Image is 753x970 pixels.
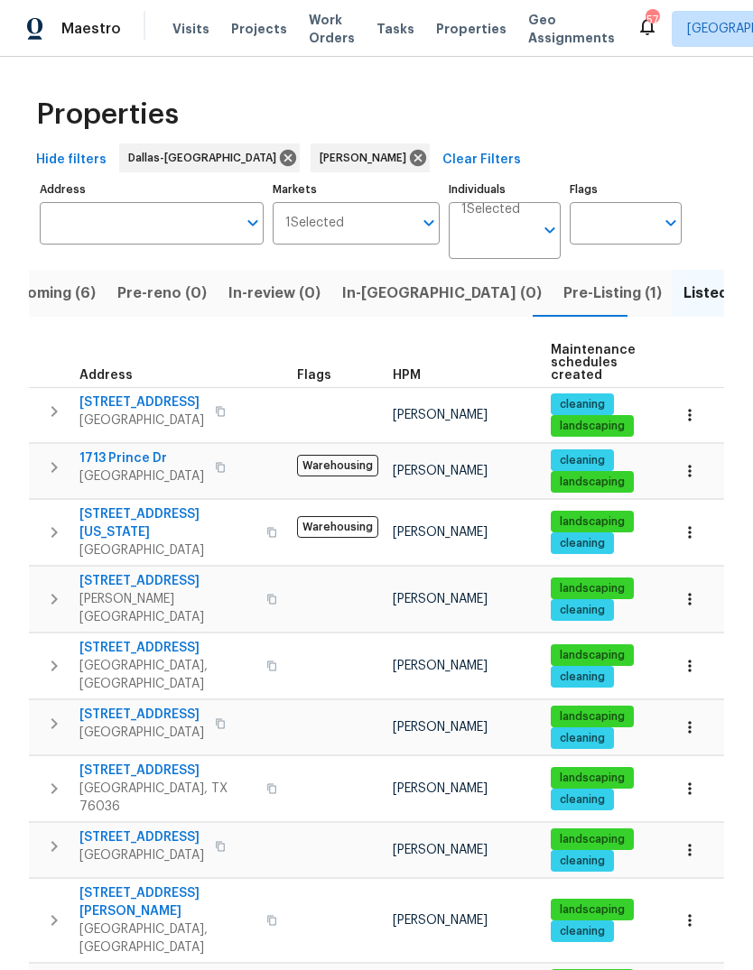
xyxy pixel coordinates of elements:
[563,281,662,306] span: Pre-Listing (1)
[311,143,430,172] div: [PERSON_NAME]
[128,149,284,167] span: Dallas-[GEOGRAPHIC_DATA]
[342,281,542,306] span: In-[GEOGRAPHIC_DATA] (0)
[79,706,204,724] span: [STREET_ADDRESS]
[553,453,612,468] span: cleaning
[79,449,204,467] span: 1713 Prince Dr
[79,762,256,780] span: [STREET_ADDRESS]
[320,149,414,167] span: [PERSON_NAME]
[442,149,521,171] span: Clear Filters
[646,11,658,29] div: 57
[79,828,204,846] span: [STREET_ADDRESS]
[79,590,256,626] span: [PERSON_NAME][GEOGRAPHIC_DATA]
[309,11,355,47] span: Work Orders
[553,536,612,551] span: cleaning
[416,210,442,236] button: Open
[553,581,632,596] span: landscaping
[297,516,378,538] span: Warehousing
[553,709,632,725] span: landscaping
[79,846,204,864] span: [GEOGRAPHIC_DATA]
[551,344,636,382] span: Maintenance schedules created
[297,455,378,476] span: Warehousing
[393,660,488,672] span: [PERSON_NAME]
[553,514,632,530] span: landscaping
[393,409,488,421] span: [PERSON_NAME]
[273,184,441,195] label: Markets
[79,393,204,411] span: [STREET_ADDRESS]
[40,184,264,195] label: Address
[436,20,507,38] span: Properties
[297,369,331,382] span: Flags
[240,210,265,236] button: Open
[79,884,256,920] span: [STREET_ADDRESS][PERSON_NAME]
[449,184,561,195] label: Individuals
[570,184,682,195] label: Flags
[79,724,204,742] span: [GEOGRAPHIC_DATA]
[461,202,520,217] span: 1 Selected
[61,20,121,38] span: Maestro
[553,731,612,746] span: cleaning
[658,210,683,236] button: Open
[117,281,207,306] span: Pre-reno (0)
[393,844,488,856] span: [PERSON_NAME]
[393,721,488,734] span: [PERSON_NAME]
[553,792,612,808] span: cleaning
[79,369,133,382] span: Address
[79,505,256,541] span: [STREET_ADDRESS][US_STATE]
[553,603,612,618] span: cleaning
[79,780,256,816] span: [GEOGRAPHIC_DATA], TX 76036
[228,281,321,306] span: In-review (0)
[553,924,612,939] span: cleaning
[553,771,632,786] span: landscaping
[553,854,612,869] span: cleaning
[79,411,204,430] span: [GEOGRAPHIC_DATA]
[393,526,488,539] span: [PERSON_NAME]
[79,657,256,693] span: [GEOGRAPHIC_DATA], [GEOGRAPHIC_DATA]
[79,467,204,485] span: [GEOGRAPHIC_DATA]
[553,832,632,847] span: landscaping
[393,914,488,927] span: [PERSON_NAME]
[79,920,256,956] span: [GEOGRAPHIC_DATA], [GEOGRAPHIC_DATA]
[79,639,256,657] span: [STREET_ADDRESS]
[553,397,612,412] span: cleaning
[285,216,344,231] span: 1 Selected
[553,475,632,490] span: landscaping
[393,782,488,795] span: [PERSON_NAME]
[393,593,488,605] span: [PERSON_NAME]
[553,419,632,434] span: landscaping
[36,106,179,124] span: Properties
[119,143,300,172] div: Dallas-[GEOGRAPHIC_DATA]
[29,143,114,177] button: Hide filters
[435,143,528,177] button: Clear Filters
[553,648,632,663] span: landscaping
[231,20,287,38] span: Projects
[553,670,612,685] span: cleaning
[36,149,107,171] span: Hide filters
[537,217,562,243] button: Open
[393,369,421,382] span: HPM
[172,20,209,38] span: Visits
[79,541,256,559] span: [GEOGRAPHIC_DATA]
[393,465,488,477] span: [PERSON_NAME]
[376,23,414,35] span: Tasks
[528,11,615,47] span: Geo Assignments
[553,902,632,918] span: landscaping
[79,572,256,590] span: [STREET_ADDRESS]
